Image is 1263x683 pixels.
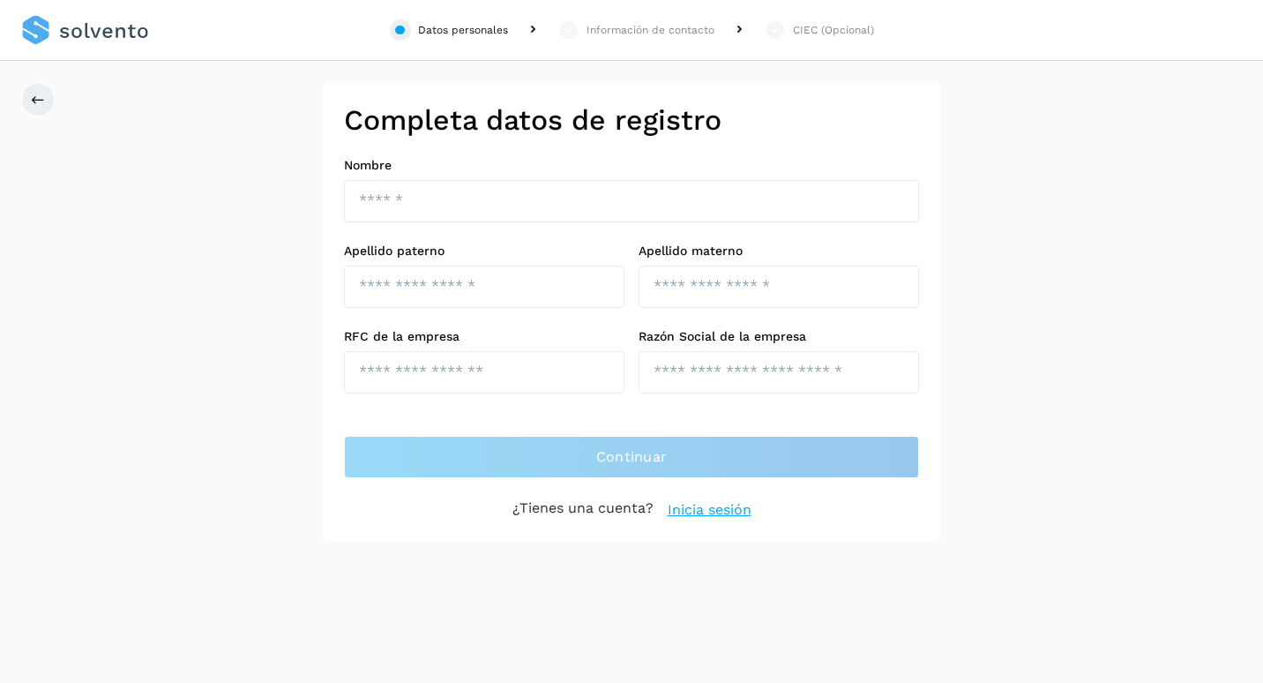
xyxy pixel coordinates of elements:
[344,244,624,259] label: Apellido paterno
[587,22,714,38] div: Información de contacto
[344,329,624,344] label: RFC de la empresa
[793,22,874,38] div: CIEC (Opcional)
[344,103,919,137] h2: Completa datos de registro
[344,158,919,173] label: Nombre
[668,499,751,521] a: Inicia sesión
[418,22,508,38] div: Datos personales
[639,244,919,259] label: Apellido materno
[639,329,919,344] label: Razón Social de la empresa
[596,447,668,467] span: Continuar
[512,499,654,521] p: ¿Tienes una cuenta?
[344,436,919,478] button: Continuar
